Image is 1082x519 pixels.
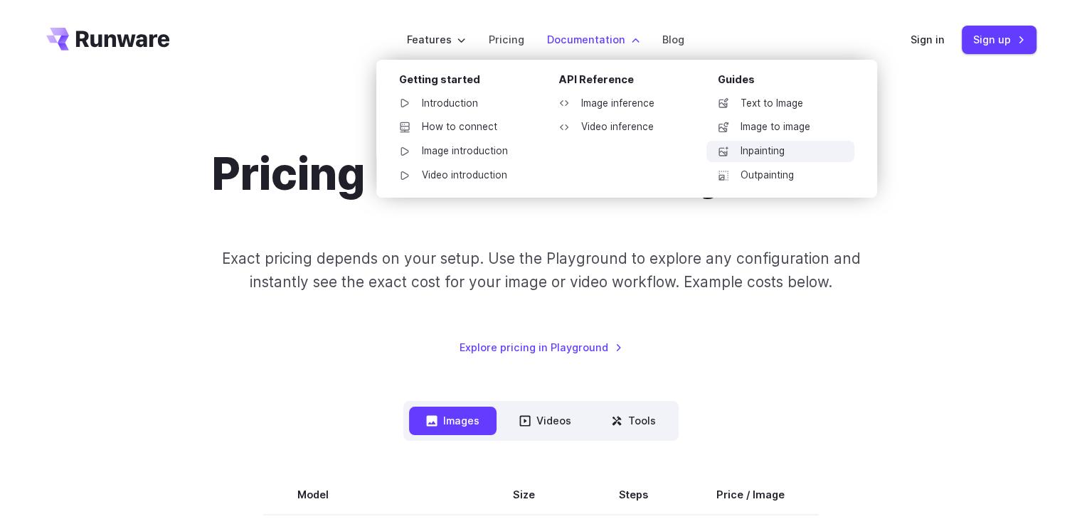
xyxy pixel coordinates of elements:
div: Getting started [399,71,536,93]
h1: Pricing based on what you use [212,148,870,201]
th: Steps [585,475,682,515]
a: Text to Image [706,93,854,114]
button: Tools [594,407,673,434]
a: Sign up [962,26,1036,53]
a: Inpainting [706,141,854,162]
a: Blog [662,31,684,48]
a: Image inference [547,93,695,114]
div: API Reference [558,71,695,93]
th: Size [463,475,585,515]
a: Introduction [388,93,536,114]
a: Sign in [911,31,945,48]
p: Exact pricing depends on your setup. Use the Playground to explore any configuration and instantl... [194,247,887,294]
a: Pricing [489,31,524,48]
th: Model [263,475,463,515]
a: Explore pricing in Playground [460,339,622,355]
a: Image to image [706,117,854,138]
div: Guides [718,71,854,93]
label: Features [407,31,466,48]
a: Video inference [547,117,695,138]
a: Video introduction [388,165,536,186]
a: Image introduction [388,141,536,162]
label: Documentation [547,31,640,48]
a: Go to / [46,28,170,50]
button: Images [409,407,497,434]
a: Outpainting [706,165,854,186]
button: Videos [502,407,588,434]
a: How to connect [388,117,536,138]
th: Price / Image [682,475,819,515]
